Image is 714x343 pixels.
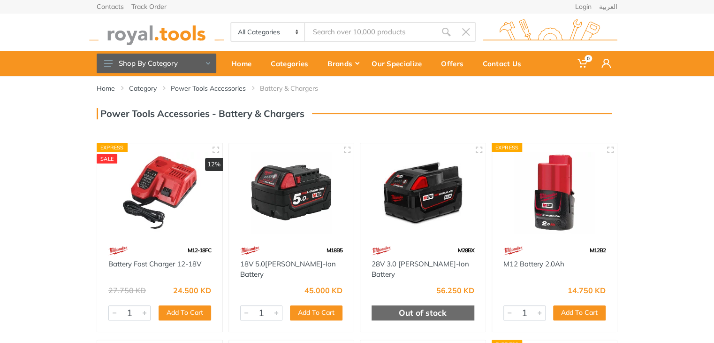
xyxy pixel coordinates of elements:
[585,55,592,62] span: 0
[231,23,305,41] select: Category
[458,247,474,254] span: M28BX
[372,305,474,320] div: Out of stock
[188,247,211,254] span: M12-18FC
[476,51,534,76] a: Contact Us
[321,54,365,73] div: Brands
[97,54,216,73] button: Shop By Category
[171,84,246,93] a: Power Tools Accessories
[240,259,336,279] a: 18V 5.0[PERSON_NAME]-Ion Battery
[304,287,342,294] div: 45.000 KD
[89,19,224,45] img: royal.tools Logo
[571,51,595,76] a: 0
[97,84,115,93] a: Home
[372,242,391,259] img: 68.webp
[173,287,211,294] div: 24.500 KD
[97,108,304,119] h3: Power Tools Accessories - Battery & Chargers
[205,158,223,171] div: 12%
[503,259,564,268] a: M12 Battery 2.0Ah
[131,3,167,10] a: Track Order
[97,3,124,10] a: Contacts
[225,54,264,73] div: Home
[503,242,523,259] img: 68.webp
[501,152,609,233] img: Royal Tools - M12 Battery 2.0Ah
[108,287,146,294] div: 27.750 KD
[290,305,342,320] button: Add To Cart
[483,19,617,45] img: royal.tools Logo
[476,54,534,73] div: Contact Us
[237,152,346,233] img: Royal Tools - 18V 5.0Ah Li-Ion Battery
[264,51,321,76] a: Categories
[225,51,264,76] a: Home
[492,143,523,152] div: Express
[97,154,117,164] div: SALE
[568,287,606,294] div: 14.750 KD
[369,152,477,233] img: Royal Tools - 28V 3.0 Ah Li-Ion Battery
[159,305,211,320] button: Add To Cart
[108,242,128,259] img: 68.webp
[97,84,617,93] nav: breadcrumb
[260,84,332,93] li: Battery & Chargers
[553,305,606,320] button: Add To Cart
[434,51,476,76] a: Offers
[106,152,214,233] img: Royal Tools - Battery Fast Charger 12-18V
[129,84,157,93] a: Category
[240,242,260,259] img: 68.webp
[108,259,201,268] a: Battery Fast Charger 12-18V
[365,54,434,73] div: Our Specialize
[97,143,128,152] div: Express
[365,51,434,76] a: Our Specialize
[599,3,617,10] a: العربية
[590,247,606,254] span: M12B2
[264,54,321,73] div: Categories
[327,247,342,254] span: M18B5
[575,3,592,10] a: Login
[434,54,476,73] div: Offers
[372,259,469,279] a: 28V 3.0 [PERSON_NAME]-Ion Battery
[305,22,436,42] input: Site search
[436,287,474,294] div: 56.250 KD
